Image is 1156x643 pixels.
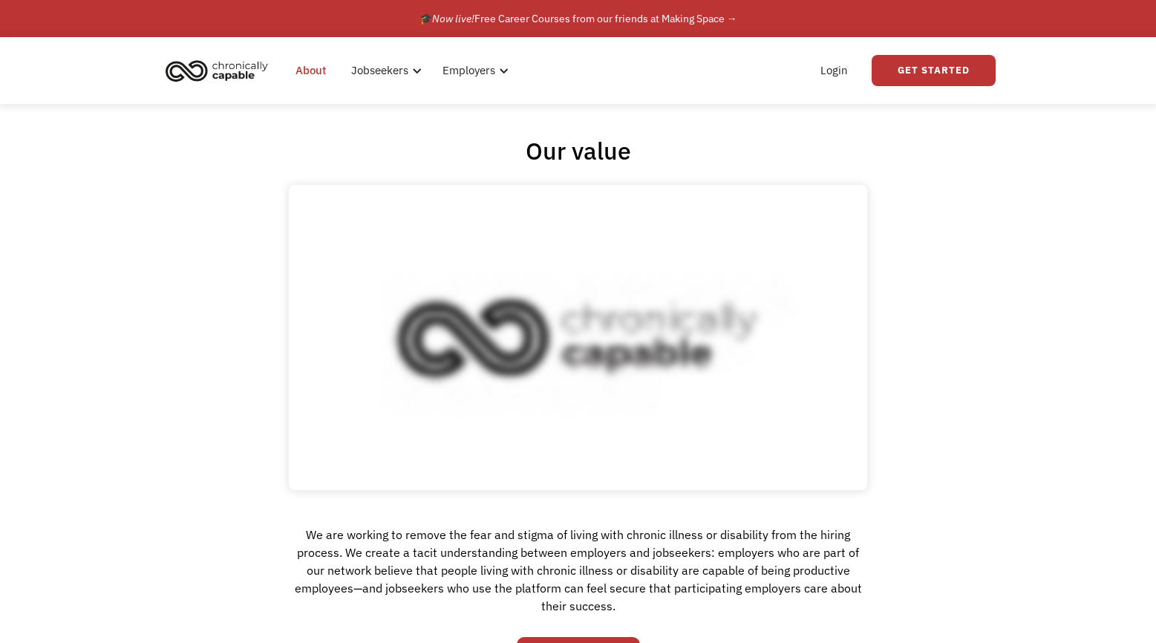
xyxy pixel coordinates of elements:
[351,62,408,79] div: Jobseekers
[443,62,495,79] div: Employers
[161,54,279,87] a: home
[287,47,335,94] a: About
[161,54,272,87] img: Chronically Capable logo
[419,10,737,27] div: 🎓 Free Career Courses from our friends at Making Space →
[434,47,513,94] div: Employers
[526,136,631,166] h1: Our value
[432,12,474,25] em: Now live!
[342,47,426,94] div: Jobseekers
[289,522,867,630] div: We are working to remove the fear and stigma of living with chronic illness or disability from th...
[872,55,996,86] a: Get Started
[812,47,857,94] a: Login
